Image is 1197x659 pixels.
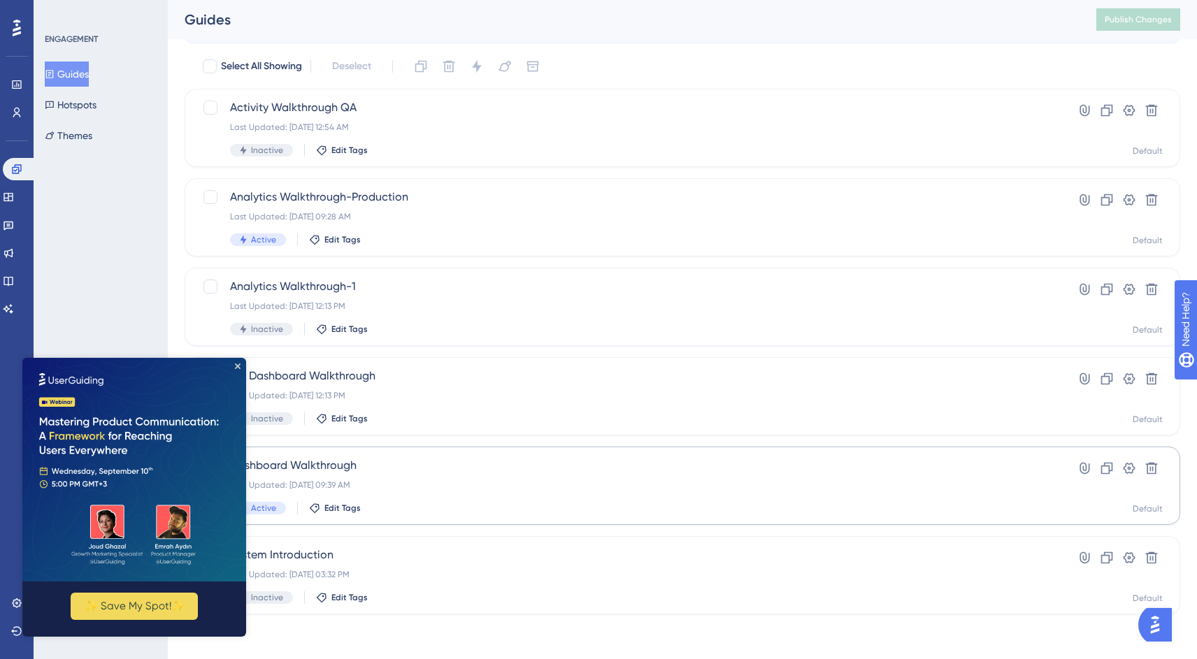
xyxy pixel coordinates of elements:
div: Last Updated: [DATE] 09:28 AM [230,211,1023,222]
button: Edit Tags [316,324,368,335]
span: Active [251,502,276,514]
span: Deselect [332,58,371,75]
div: Last Updated: [DATE] 12:13 PM [230,390,1023,401]
div: Guides [185,10,1061,29]
div: Default [1133,324,1163,335]
button: ✨ Save My Spot!✨ [48,235,175,262]
span: Inactive [251,592,283,603]
div: Last Updated: [DATE] 09:39 AM [230,479,1023,491]
span: Edit Tags [324,234,361,245]
button: Hotspots [45,92,96,117]
div: Last Updated: [DATE] 12:13 PM [230,300,1023,312]
span: Edit Tags [331,413,368,424]
span: Inactive [251,413,283,424]
span: Dashboard Walkthrough [230,457,1023,474]
span: Publish Changes [1105,14,1172,25]
span: Need Help? [33,3,87,20]
span: QA Dashboard Walkthrough [230,368,1023,384]
div: Close Preview [213,6,218,11]
button: Edit Tags [309,234,361,245]
button: Deselect [320,54,384,79]
span: Edit Tags [331,324,368,335]
button: Edit Tags [316,592,368,603]
div: Default [1133,414,1163,425]
button: Publish Changes [1096,8,1180,31]
span: Edit Tags [331,592,368,603]
span: Active [251,234,276,245]
span: Analytics Walkthrough-Production [230,189,1023,205]
div: Default [1133,145,1163,157]
span: Edit Tags [331,145,368,156]
span: Analytics Walkthrough-1 [230,278,1023,295]
span: System Introduction [230,546,1023,563]
span: Inactive [251,145,283,156]
div: Last Updated: [DATE] 03:32 PM [230,569,1023,580]
span: Activity Walkthrough QA [230,99,1023,116]
div: Default [1133,235,1163,246]
div: ENGAGEMENT [45,34,98,45]
div: Default [1133,503,1163,514]
span: Edit Tags [324,502,361,514]
button: Edit Tags [309,502,361,514]
div: Default [1133,593,1163,604]
span: Inactive [251,324,283,335]
div: Last Updated: [DATE] 12:54 AM [230,122,1023,133]
button: Edit Tags [316,413,368,424]
button: Themes [45,123,92,148]
iframe: UserGuiding AI Assistant Launcher [1138,604,1180,646]
button: Guides [45,61,89,87]
button: Edit Tags [316,145,368,156]
span: Select All Showing [221,58,302,75]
